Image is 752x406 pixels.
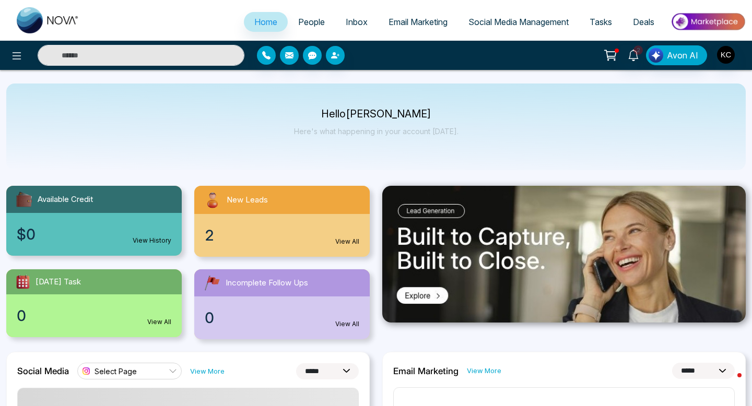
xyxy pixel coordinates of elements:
img: availableCredit.svg [15,190,33,209]
span: Home [254,17,277,27]
span: 2 [633,45,643,55]
a: View All [335,237,359,246]
span: [DATE] Task [36,276,81,288]
span: $0 [17,223,36,245]
a: Social Media Management [458,12,579,32]
span: New Leads [227,194,268,206]
span: Deals [633,17,654,27]
img: Lead Flow [649,48,663,63]
h2: Email Marketing [393,366,459,376]
span: People [298,17,325,27]
span: 2 [205,224,214,246]
a: Tasks [579,12,622,32]
img: User Avatar [717,46,735,64]
a: Home [244,12,288,32]
a: View All [335,319,359,329]
a: New Leads2View All [188,186,376,257]
a: View More [190,366,225,376]
span: Email Marketing [389,17,448,27]
a: People [288,12,335,32]
a: Incomplete Follow Ups0View All [188,269,376,339]
span: 0 [17,305,26,327]
a: View History [133,236,171,245]
img: followUps.svg [203,273,221,292]
img: Nova CRM Logo [17,7,79,33]
img: instagram [81,366,91,376]
span: Avon AI [667,49,698,62]
a: Inbox [335,12,378,32]
img: Market-place.gif [670,10,746,33]
span: Available Credit [38,194,93,206]
h2: Social Media [17,366,69,376]
a: Deals [622,12,665,32]
img: . [382,186,746,323]
a: View More [467,366,501,376]
span: 0 [205,307,214,329]
p: Here's what happening in your account [DATE]. [294,127,459,136]
img: todayTask.svg [15,273,31,290]
a: View All [147,317,171,327]
p: Hello [PERSON_NAME] [294,110,459,118]
a: Email Marketing [378,12,458,32]
button: Avon AI [646,45,707,65]
span: Select Page [95,366,137,376]
span: Inbox [346,17,368,27]
span: Incomplete Follow Ups [226,277,308,289]
span: Tasks [590,17,612,27]
a: 2 [621,45,646,64]
span: Social Media Management [468,17,569,27]
iframe: Intercom live chat [716,371,742,396]
img: newLeads.svg [203,190,222,210]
